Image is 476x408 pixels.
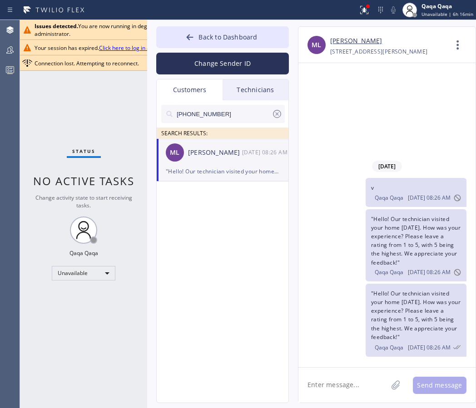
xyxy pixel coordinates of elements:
button: Change Sender ID [156,53,289,74]
span: Status [72,148,95,154]
span: ML [170,147,179,158]
a: Click here to log in again [99,44,161,52]
span: Qaqa Qaqa [375,194,403,202]
span: v [371,184,374,192]
span: Your session has expired. [35,44,161,52]
b: Issues detected. [35,22,78,30]
span: "Hello! Our technician visited your home [DATE]. How was your experience? Please leave a rating f... [371,290,461,341]
span: Qaqa Qaqa [375,344,403,351]
span: "Hello! Our technician visited your home [DATE]. How was your experience? Please leave a rating f... [371,215,461,266]
span: Unavailable | 6h 16min [421,11,473,17]
div: 09/08/2025 9:26 AM [366,284,466,357]
div: [PERSON_NAME] [188,147,242,158]
span: Back to Dashboard [198,33,257,41]
span: Change activity state to start receiving tasks. [35,194,132,209]
div: [STREET_ADDRESS][PERSON_NAME] [330,46,428,57]
div: Customers [157,79,223,100]
div: Unavailable [52,266,115,280]
button: Send message [413,377,466,394]
span: [DATE] [372,161,402,172]
span: ML [312,40,321,50]
span: SEARCH RESULTS: [161,129,208,137]
input: Search [176,105,272,123]
button: Mute [387,4,400,16]
div: You are now running in degraded mode and some functionality might be affected. Refresh or contact... [35,22,361,38]
div: Technicians [223,79,288,100]
span: No active tasks [33,173,134,188]
span: [DATE] 08:26 AM [408,194,451,202]
div: Qaqa Qaqa [421,2,473,10]
span: Connection lost. Attempting to reconnect. [35,59,139,67]
div: 09/08/2025 9:26 AM [242,147,289,157]
span: [DATE] 08:26 AM [408,344,451,351]
div: "Hello! Our technician visited your home [DATE]. How was your experience? Please leave a rating f... [166,166,279,177]
a: [PERSON_NAME] [330,36,382,46]
span: [DATE] 08:26 AM [408,268,451,276]
span: Qaqa Qaqa [375,268,403,276]
div: 09/08/2025 9:26 AM [366,209,466,281]
div: Qaqa Qaqa [69,249,98,257]
button: Back to Dashboard [156,26,289,48]
div: 09/08/2025 9:26 AM [366,178,466,206]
